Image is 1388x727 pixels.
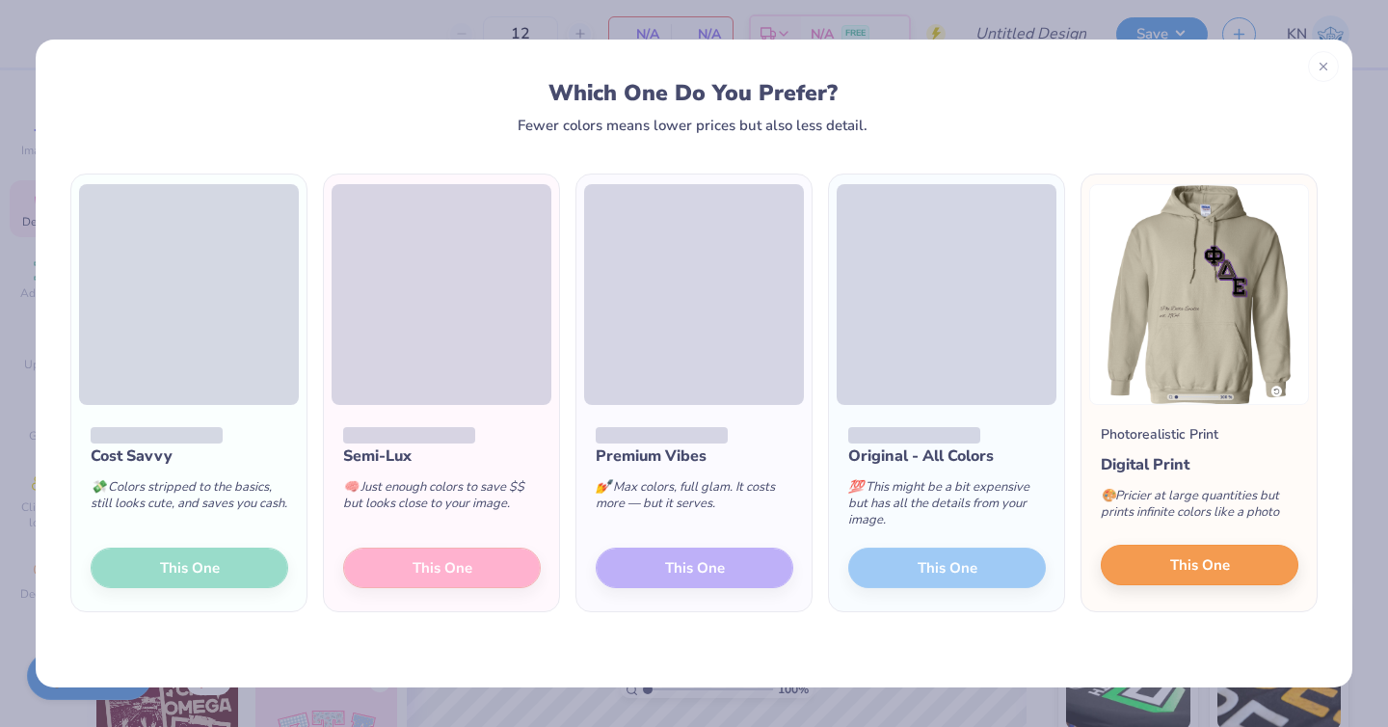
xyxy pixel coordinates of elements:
[1101,487,1116,504] span: 🎨
[91,478,106,496] span: 💸
[848,468,1046,548] div: This might be a bit expensive but has all the details from your image.
[1089,184,1309,405] img: Photorealistic preview
[343,444,541,468] div: Semi-Lux
[343,478,359,496] span: 🧠
[91,468,288,531] div: Colors stripped to the basics, still looks cute, and saves you cash.
[596,444,793,468] div: Premium Vibes
[848,478,864,496] span: 💯
[1101,545,1298,585] button: This One
[848,444,1046,468] div: Original - All Colors
[1101,424,1218,444] div: Photorealistic Print
[518,118,867,133] div: Fewer colors means lower prices but also less detail.
[343,468,541,531] div: Just enough colors to save $$ but looks close to your image.
[596,478,611,496] span: 💅
[89,80,1298,106] div: Which One Do You Prefer?
[596,468,793,531] div: Max colors, full glam. It costs more — but it serves.
[1170,554,1230,577] span: This One
[1101,453,1298,476] div: Digital Print
[91,444,288,468] div: Cost Savvy
[1101,476,1298,540] div: Pricier at large quantities but prints infinite colors like a photo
